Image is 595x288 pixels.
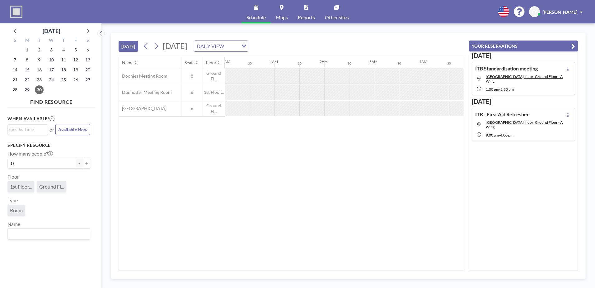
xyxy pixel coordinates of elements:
span: Loirston Meeting Room, floor: Ground Floor - A Wing [486,120,563,129]
input: Search for option [8,126,45,133]
span: Maps [276,15,288,20]
span: Friday, September 5, 2025 [71,46,80,54]
span: Available Now [58,127,87,132]
span: Wednesday, September 10, 2025 [47,55,56,64]
span: Sunday, September 14, 2025 [11,65,19,74]
span: Thursday, September 11, 2025 [59,55,68,64]
div: Floor [206,60,217,65]
h3: [DATE] [472,98,575,105]
div: [DATE] [43,26,60,35]
span: 1:00 PM [486,87,499,92]
span: - [499,87,500,92]
div: T [33,37,45,45]
span: Sunday, September 21, 2025 [11,75,19,84]
div: 4AM [419,59,427,64]
span: 6 [181,89,203,95]
span: Thursday, September 4, 2025 [59,46,68,54]
span: - [499,133,500,137]
span: Other sites [325,15,349,20]
label: Floor [7,174,19,180]
div: 30 [447,61,451,65]
button: [DATE] [119,41,138,52]
div: Search for option [194,41,248,51]
div: 12AM [220,59,230,64]
span: Monday, September 1, 2025 [23,46,31,54]
button: - [75,158,83,169]
span: [PERSON_NAME] [542,9,577,15]
div: M [21,37,33,45]
div: S [82,37,94,45]
span: [GEOGRAPHIC_DATA] [119,106,166,111]
h4: FIND RESOURCE [7,96,95,105]
span: Reports [298,15,315,20]
h4: ITB Standardisation meeting [475,65,538,72]
span: [DATE] [163,41,187,50]
span: Wednesday, September 17, 2025 [47,65,56,74]
span: Monday, September 29, 2025 [23,85,31,94]
span: Tuesday, September 23, 2025 [35,75,44,84]
span: Monday, September 8, 2025 [23,55,31,64]
span: Ground Fl... [203,70,225,81]
span: Wednesday, September 24, 2025 [47,75,56,84]
span: Saturday, September 13, 2025 [83,55,92,64]
img: organization-logo [10,6,22,18]
div: 2AM [320,59,328,64]
span: Tuesday, September 2, 2025 [35,46,44,54]
span: Room [10,207,23,213]
span: Doonies Meeting Room [119,73,167,79]
div: 30 [397,61,401,65]
div: Seats [185,60,194,65]
span: Saturday, September 27, 2025 [83,75,92,84]
div: F [69,37,82,45]
div: S [9,37,21,45]
input: Search for option [226,42,238,50]
button: + [83,158,90,169]
div: 30 [248,61,252,65]
div: Search for option [8,229,90,239]
span: Tuesday, September 30, 2025 [35,85,44,94]
span: Friday, September 12, 2025 [71,55,80,64]
div: 1AM [270,59,278,64]
div: 30 [348,61,351,65]
button: Available Now [55,124,90,135]
span: Tuesday, September 9, 2025 [35,55,44,64]
span: Wednesday, September 3, 2025 [47,46,56,54]
span: DAILY VIEW [195,42,225,50]
span: Thursday, September 25, 2025 [59,75,68,84]
span: 8 [181,73,203,79]
span: 4:00 PM [500,133,513,137]
span: Friday, September 26, 2025 [71,75,80,84]
div: T [57,37,69,45]
span: Ground Fl... [39,184,64,190]
span: 6 [181,106,203,111]
span: Saturday, September 6, 2025 [83,46,92,54]
h3: Specify resource [7,142,90,148]
div: W [45,37,58,45]
span: Sunday, September 28, 2025 [11,85,19,94]
span: Sunday, September 7, 2025 [11,55,19,64]
span: Loirston Meeting Room, floor: Ground Floor - A Wing [486,74,563,84]
span: Tuesday, September 16, 2025 [35,65,44,74]
span: Monday, September 15, 2025 [23,65,31,74]
span: 1st Floor... [10,184,32,190]
label: How many people? [7,151,53,157]
span: FY [532,9,537,15]
label: Name [7,221,20,227]
div: Name [122,60,134,65]
span: Schedule [246,15,266,20]
span: Monday, September 22, 2025 [23,75,31,84]
button: YOUR RESERVATIONS [469,41,578,51]
span: Thursday, September 18, 2025 [59,65,68,74]
span: Dunnottar Meeting Room [119,89,172,95]
div: Search for option [8,125,48,134]
span: 9:00 AM [486,133,499,137]
span: 1st Floor... [203,89,225,95]
input: Search for option [8,230,87,238]
span: Saturday, September 20, 2025 [83,65,92,74]
h3: [DATE] [472,52,575,60]
span: 2:30 PM [500,87,514,92]
span: Ground Fl... [203,103,225,114]
div: 30 [298,61,302,65]
span: or [49,127,54,133]
h4: ITB - First Aid Refresher [475,111,529,118]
